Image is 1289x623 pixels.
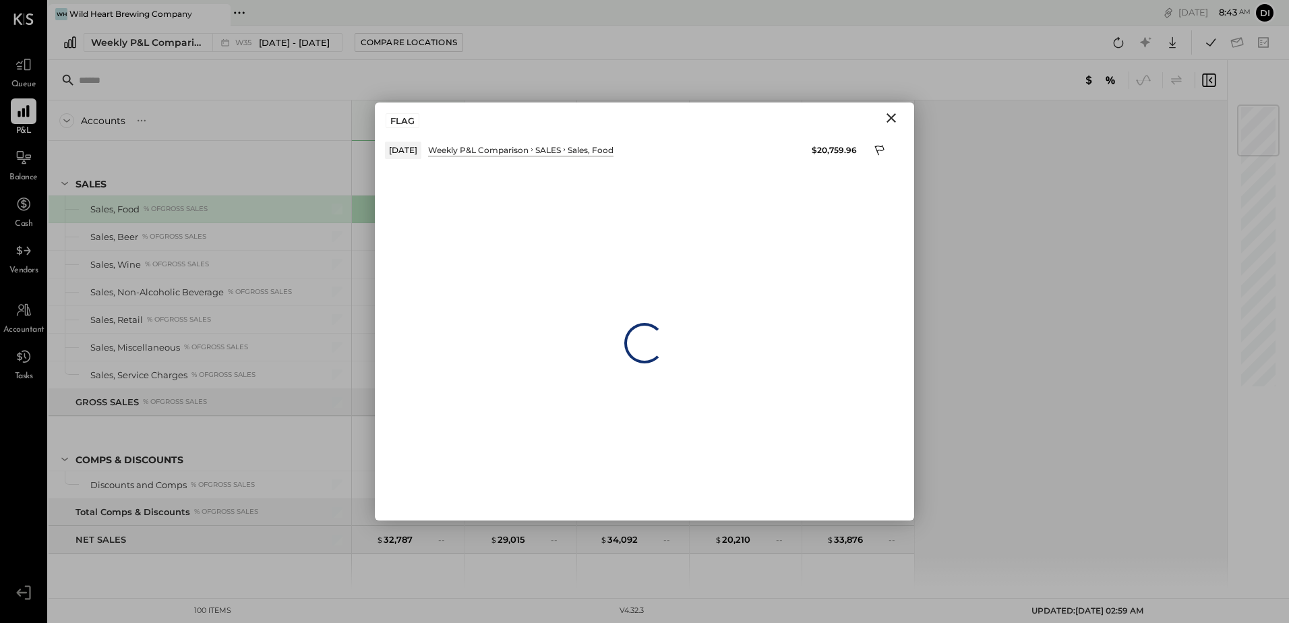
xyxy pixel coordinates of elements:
[385,142,421,158] div: [DATE]
[715,534,722,545] span: $
[620,605,644,616] div: v 4.32.3
[715,533,750,546] div: 20,210
[490,533,525,546] div: 29,015
[90,369,187,382] div: Sales, Service Charges
[879,109,903,127] button: Close
[568,144,613,156] div: Sales, Food
[90,314,143,326] div: Sales, Retail
[359,127,413,138] div: $
[143,397,207,407] div: % of GROSS SALES
[90,341,180,354] div: Sales, Miscellaneous
[776,534,793,545] div: --
[376,534,384,545] span: $
[11,79,36,91] span: Queue
[1,344,47,383] a: Tasks
[355,33,463,52] button: Compare Locations
[259,36,330,49] span: [DATE] - [DATE]
[90,231,138,243] div: Sales, Beer
[90,258,141,271] div: Sales, Wine
[889,534,906,545] div: --
[228,287,292,297] div: % of GROSS SALES
[76,533,126,546] div: NET SALES
[145,260,209,269] div: % of GROSS SALES
[69,8,192,20] div: Wild Heart Brewing Company
[76,177,107,191] div: SALES
[827,533,863,546] div: 33,876
[428,144,529,156] div: Weekly P&L Comparison
[81,114,125,127] div: Accounts
[361,36,457,48] div: Compare Locations
[90,286,224,299] div: Sales, Non-Alcoholic Beverage
[600,533,638,546] div: 34,092
[1,238,47,277] a: Vendors
[1,297,47,336] a: Accountant
[90,479,187,492] div: Discounts and Comps
[144,204,208,214] div: % of GROSS SALES
[438,534,456,545] div: --
[1031,605,1143,616] span: UPDATED: [DATE] 02:59 AM
[1,98,47,138] a: P&L
[235,39,256,47] span: W35
[184,343,248,352] div: % of GROSS SALES
[3,324,44,336] span: Accountant
[76,453,183,467] div: Comps & Discounts
[55,8,67,20] div: WH
[191,480,255,489] div: % of GROSS SALES
[76,506,190,518] div: Total Comps & Discounts
[663,534,681,545] div: --
[76,396,139,409] div: GROSS SALES
[1,191,47,231] a: Cash
[15,218,32,231] span: Cash
[1,52,47,91] a: Queue
[490,534,498,545] span: $
[16,125,32,138] span: P&L
[147,315,211,324] div: % of GROSS SALES
[84,33,342,52] button: Weekly P&L Comparison W35[DATE] - [DATE]
[9,265,38,277] span: Vendors
[376,533,413,546] div: 32,787
[142,232,206,241] div: % of GROSS SALES
[191,370,256,380] div: % of GROSS SALES
[15,371,33,383] span: Tasks
[827,534,834,545] span: $
[194,507,258,516] div: % of GROSS SALES
[1254,2,1276,24] button: Di
[9,172,38,184] span: Balance
[194,605,231,616] div: 100 items
[386,113,419,128] div: FLAG
[374,506,413,518] div: ( 2,248 )
[812,144,857,156] div: $20,759.96
[600,534,607,545] span: $
[1162,5,1175,20] div: copy link
[1,145,47,184] a: Balance
[551,534,568,545] div: --
[1178,6,1251,19] div: [DATE]
[90,203,140,216] div: Sales, Food
[91,36,204,49] div: Weekly P&L Comparison
[535,144,561,156] div: SALES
